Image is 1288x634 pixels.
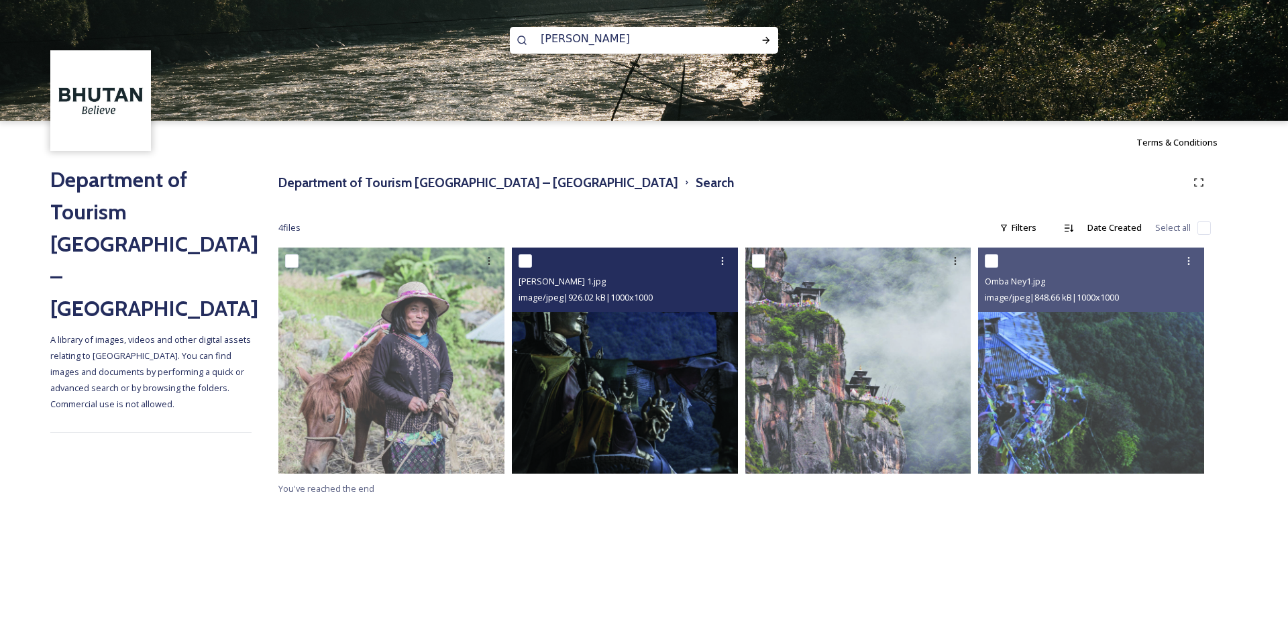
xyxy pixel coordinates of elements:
div: Date Created [1081,215,1148,241]
span: 4 file s [278,221,301,234]
img: Omba Ney1.jpg [978,248,1204,474]
h2: Department of Tourism [GEOGRAPHIC_DATA] – [GEOGRAPHIC_DATA] [50,164,252,325]
span: Omba Ney1.jpg [985,275,1045,287]
h3: Search [696,173,734,193]
input: Search [534,24,718,54]
span: Terms & Conditions [1136,136,1218,148]
span: Select all [1155,221,1191,234]
a: Terms & Conditions [1136,134,1238,150]
span: image/jpeg | 926.02 kB | 1000 x 1000 [519,291,653,303]
img: BT_Logo_BB_Lockup_CMYK_High%2520Res.jpg [52,52,150,150]
span: You've reached the end [278,482,374,494]
div: Filters [993,215,1043,241]
span: A library of images, videos and other digital assets relating to [GEOGRAPHIC_DATA]. You can find ... [50,333,253,410]
img: Omba Ney2.jpg [745,248,971,474]
span: [PERSON_NAME] 1.jpg [519,275,606,287]
span: image/jpeg | 848.66 kB | 1000 x 1000 [985,291,1119,303]
h3: Department of Tourism [GEOGRAPHIC_DATA] – [GEOGRAPHIC_DATA] [278,173,678,193]
img: Omba Ney4.jpg [278,248,504,474]
img: Omba Nye 1.jpg [512,248,738,474]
